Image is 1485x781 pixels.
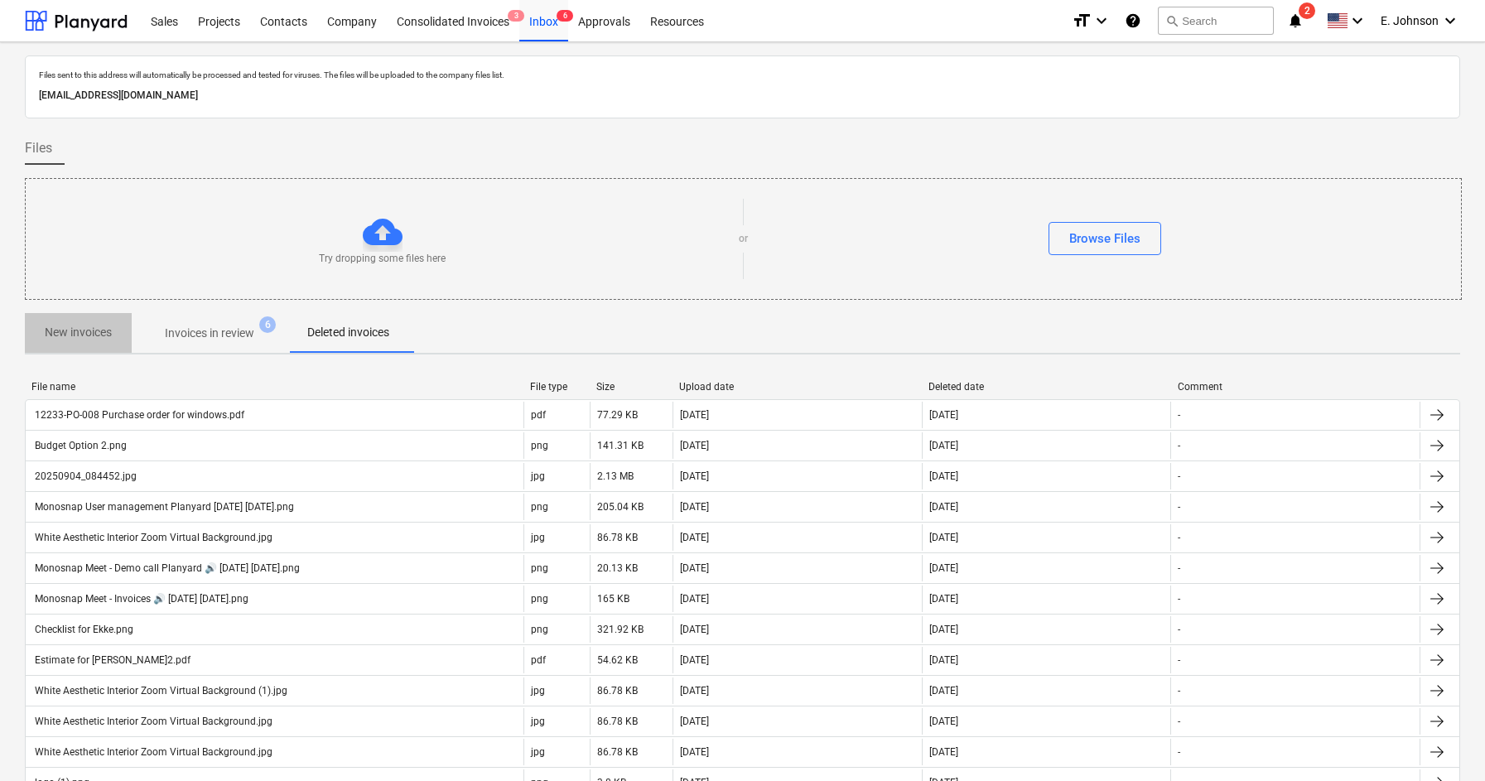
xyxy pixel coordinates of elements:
[32,562,300,574] div: Monosnap Meet - Demo call Planyard 🔊 [DATE] [DATE].png
[679,381,915,393] div: Upload date
[31,381,517,393] div: File name
[32,654,190,666] div: Estimate for [PERSON_NAME]2.pdf
[596,381,666,393] div: Size
[597,532,638,543] div: 86.78 KB
[597,593,629,605] div: 165 KB
[739,232,748,246] p: or
[597,716,638,727] div: 86.78 KB
[1348,11,1367,31] i: keyboard_arrow_down
[1165,14,1179,27] span: search
[929,746,958,758] div: [DATE]
[597,409,638,421] div: 77.29 KB
[1178,624,1180,635] div: -
[32,409,244,421] div: 12233-PO-008 Purchase order for windows.pdf
[39,87,1446,104] p: [EMAIL_ADDRESS][DOMAIN_NAME]
[25,178,1462,300] div: Try dropping some files hereorBrowse Files
[680,532,709,543] div: [DATE]
[531,409,546,421] div: pdf
[508,10,524,22] span: 3
[531,685,545,697] div: jpg
[530,381,583,393] div: File type
[929,593,958,605] div: [DATE]
[32,716,272,727] div: White Aesthetic Interior Zoom Virtual Background.jpg
[25,138,52,158] span: Files
[531,746,545,758] div: jpg
[32,685,287,697] div: White Aesthetic Interior Zoom Virtual Background (1).jpg
[929,440,958,451] div: [DATE]
[597,654,638,666] div: 54.62 KB
[1178,470,1180,482] div: -
[1178,532,1180,543] div: -
[531,562,548,574] div: png
[259,316,276,333] span: 6
[597,470,634,482] div: 2.13 MB
[32,532,272,543] div: White Aesthetic Interior Zoom Virtual Background.jpg
[929,409,958,421] div: [DATE]
[680,624,709,635] div: [DATE]
[1287,11,1304,31] i: notifications
[531,624,548,635] div: png
[1402,701,1485,781] iframe: Chat Widget
[32,470,137,482] div: 20250904_084452.jpg
[531,440,548,451] div: png
[1069,228,1140,249] div: Browse Files
[680,440,709,451] div: [DATE]
[32,593,248,605] div: Monosnap Meet - Invoices 🔊 [DATE] [DATE].png
[929,716,958,727] div: [DATE]
[1178,409,1180,421] div: -
[1049,222,1161,255] button: Browse Files
[1178,593,1180,605] div: -
[597,501,644,513] div: 205.04 KB
[929,562,958,574] div: [DATE]
[680,746,709,758] div: [DATE]
[680,716,709,727] div: [DATE]
[929,624,958,635] div: [DATE]
[680,685,709,697] div: [DATE]
[597,685,638,697] div: 86.78 KB
[531,593,548,605] div: png
[929,654,958,666] div: [DATE]
[32,440,127,451] div: Budget Option 2.png
[680,501,709,513] div: [DATE]
[680,409,709,421] div: [DATE]
[1299,2,1315,19] span: 2
[1178,654,1180,666] div: -
[1178,501,1180,513] div: -
[531,654,546,666] div: pdf
[597,440,644,451] div: 141.31 KB
[1092,11,1111,31] i: keyboard_arrow_down
[1178,440,1180,451] div: -
[1178,685,1180,697] div: -
[32,501,294,513] div: Monosnap User management Planyard [DATE] [DATE].png
[929,501,958,513] div: [DATE]
[531,501,548,513] div: png
[32,746,272,758] div: White Aesthetic Interior Zoom Virtual Background.jpg
[1178,562,1180,574] div: -
[1178,381,1414,393] div: Comment
[319,252,446,266] p: Try dropping some files here
[597,562,638,574] div: 20.13 KB
[928,381,1164,393] div: Deleted date
[597,746,638,758] div: 86.78 KB
[307,324,389,341] p: Deleted invoices
[680,593,709,605] div: [DATE]
[557,10,573,22] span: 6
[531,532,545,543] div: jpg
[1178,746,1180,758] div: -
[39,70,1446,80] p: Files sent to this address will automatically be processed and tested for viruses. The files will...
[1158,7,1274,35] button: Search
[680,654,709,666] div: [DATE]
[45,324,112,341] p: New invoices
[1125,11,1141,31] i: Knowledge base
[680,562,709,574] div: [DATE]
[1178,716,1180,727] div: -
[1440,11,1460,31] i: keyboard_arrow_down
[929,685,958,697] div: [DATE]
[929,532,958,543] div: [DATE]
[929,470,958,482] div: [DATE]
[32,624,133,635] div: Checklist for Ekke.png
[1072,11,1092,31] i: format_size
[531,470,545,482] div: jpg
[597,624,644,635] div: 321.92 KB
